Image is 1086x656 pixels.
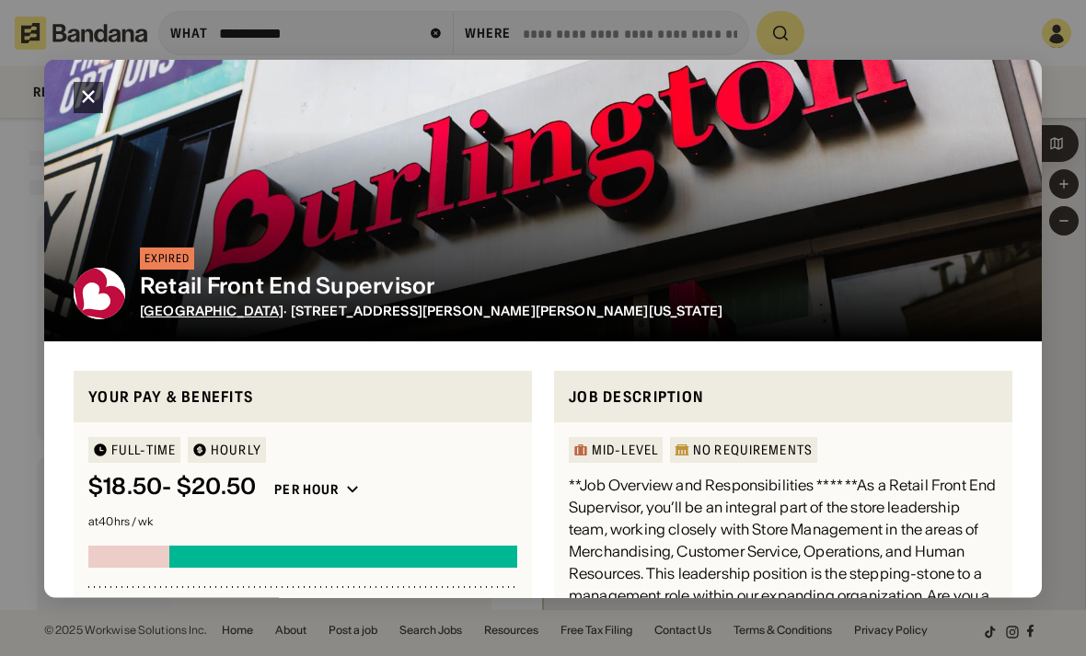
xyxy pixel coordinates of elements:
div: Per hour [274,481,339,498]
div: Full-time [111,443,176,456]
img: Burlington logo [74,267,125,318]
div: $ 18.50 - $20.50 [88,474,256,501]
div: Your pay & benefits [88,385,517,408]
div: HOURLY [211,443,261,456]
div: Mid-Level [592,443,658,456]
div: at 40 hrs / wk [88,516,517,527]
div: · [STREET_ADDRESS][PERSON_NAME][PERSON_NAME][US_STATE] [140,303,998,318]
div: EXPIRED [144,252,190,263]
div: No Requirements [693,443,813,456]
div: Job Description [569,385,998,408]
a: [GEOGRAPHIC_DATA] [140,302,283,318]
div: Retail Front End Supervisor [140,272,998,299]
